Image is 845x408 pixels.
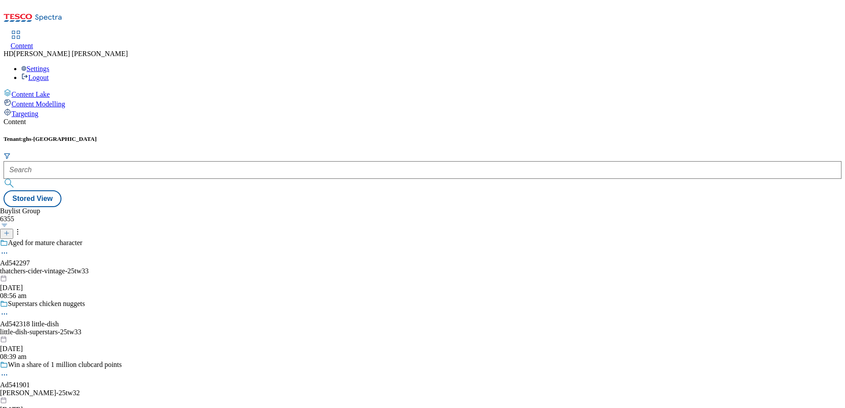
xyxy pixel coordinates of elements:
a: Logout [21,74,49,81]
a: Content Lake [4,89,841,98]
span: Content [11,42,33,49]
button: Stored View [4,190,61,207]
span: HD [4,50,14,57]
h5: Tenant: [4,136,841,143]
svg: Search Filters [4,152,11,159]
div: Superstars chicken nuggets [8,300,85,308]
a: Targeting [4,108,841,118]
a: Content Modelling [4,98,841,108]
span: ghs-[GEOGRAPHIC_DATA] [23,136,97,142]
span: Content Lake [11,91,50,98]
a: Content [11,31,33,50]
div: Content [4,118,841,126]
span: [PERSON_NAME] [PERSON_NAME] [14,50,128,57]
span: Targeting [11,110,38,117]
span: Content Modelling [11,100,65,108]
a: Settings [21,65,49,72]
input: Search [4,161,841,179]
div: Win a share of 1 million clubcard points [8,361,122,369]
div: Aged for mature character [8,239,82,247]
